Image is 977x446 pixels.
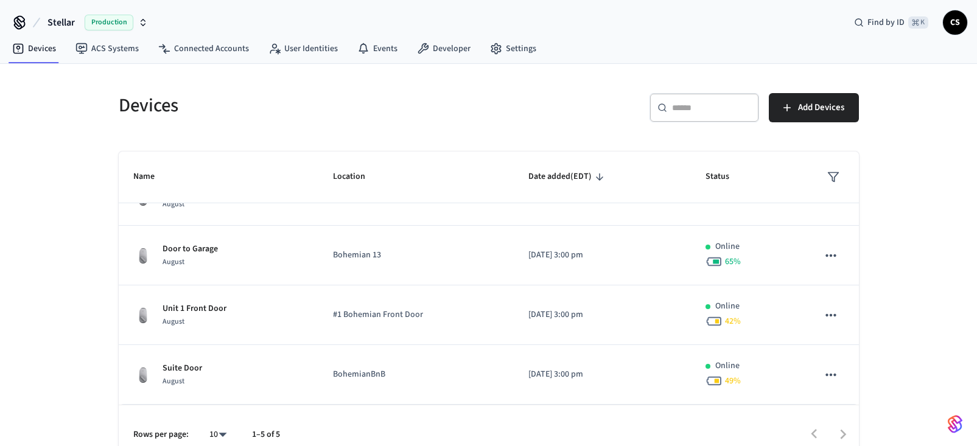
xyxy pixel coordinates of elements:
span: August [163,376,184,386]
span: Date added(EDT) [528,167,608,186]
a: Developer [407,38,480,60]
span: Add Devices [798,100,844,116]
a: Events [348,38,407,60]
p: Online [715,300,740,313]
img: August Wifi Smart Lock 3rd Gen, Silver, Front [133,305,153,325]
div: 10 [203,426,233,444]
a: Devices [2,38,66,60]
span: Production [85,15,133,30]
p: Rows per page: [133,428,189,441]
table: sticky table [119,59,859,405]
h5: Devices [119,93,481,118]
a: User Identities [259,38,348,60]
p: [DATE] 3:00 pm [528,368,676,381]
span: August [163,257,184,267]
p: Online [715,240,740,253]
img: August Wifi Smart Lock 3rd Gen, Silver, Front [133,365,153,385]
p: Bohemian 13 [333,249,499,262]
span: CS [944,12,966,33]
p: Unit 1 Front Door [163,302,226,315]
a: ACS Systems [66,38,149,60]
a: Connected Accounts [149,38,259,60]
p: Suite Door [163,362,202,375]
p: [DATE] 3:00 pm [528,308,676,321]
span: Find by ID [867,16,905,29]
span: Stellar [47,15,75,30]
span: August [163,199,184,209]
div: Find by ID⌘ K [844,12,938,33]
p: #1 Bohemian Front Door [333,308,499,321]
img: SeamLogoGradient.69752ec5.svg [948,414,962,434]
p: Door to Garage [163,243,218,256]
p: Online [715,360,740,372]
span: Name [133,167,170,186]
p: 1–5 of 5 [252,428,280,441]
p: [DATE] 3:00 pm [528,249,676,262]
span: August [163,316,184,327]
p: BohemianBnB [333,368,499,381]
button: Add Devices [769,93,859,122]
span: 65 % [725,256,741,268]
span: Status [706,167,745,186]
a: Settings [480,38,546,60]
button: CS [943,10,967,35]
span: 49 % [725,375,741,387]
span: Location [333,167,381,186]
img: August Wifi Smart Lock 3rd Gen, Silver, Front [133,246,153,265]
span: ⌘ K [908,16,928,29]
span: 42 % [725,315,741,327]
